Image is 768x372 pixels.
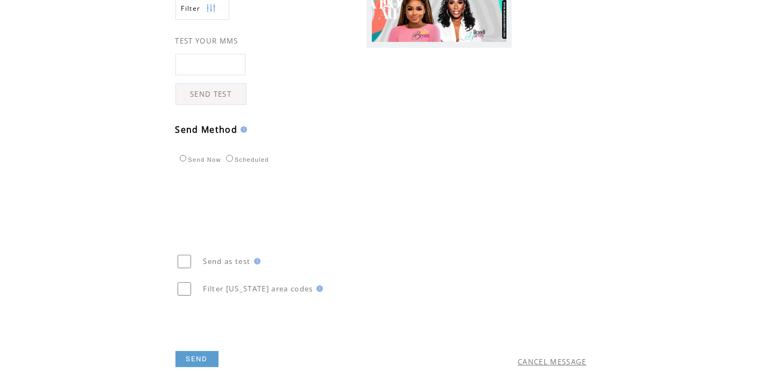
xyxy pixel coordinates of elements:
[175,36,238,46] span: TEST YOUR MMS
[203,284,313,294] span: Filter [US_STATE] area codes
[223,156,269,163] label: Scheduled
[180,155,187,162] input: Send Now
[518,357,587,367] a: CANCEL MESSAGE
[251,258,260,264] img: help.gif
[226,155,233,162] input: Scheduled
[175,351,219,367] a: SEND
[181,4,201,13] span: Show filters
[313,285,323,292] img: help.gif
[203,256,251,266] span: Send as test
[175,83,246,105] a: SEND TEST
[177,156,221,163] label: Send Now
[237,126,247,133] img: help.gif
[175,124,238,135] span: Send Method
